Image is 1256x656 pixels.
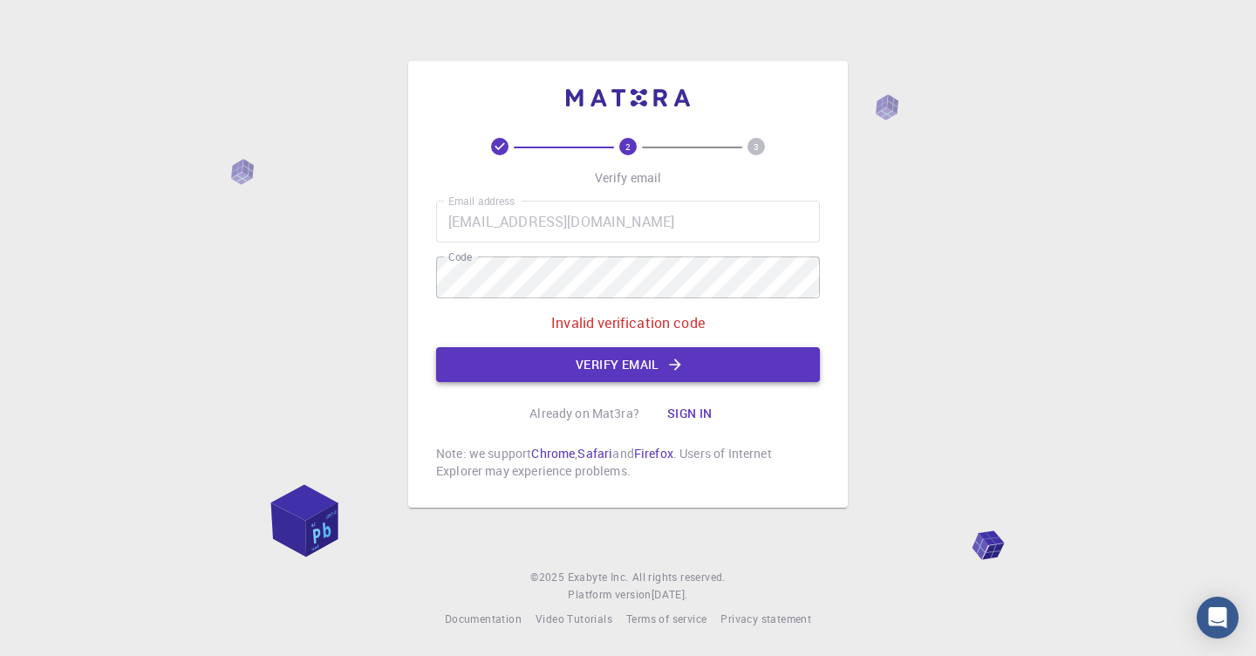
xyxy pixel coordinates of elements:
a: Documentation [445,611,522,628]
span: Privacy statement [720,612,811,625]
a: Terms of service [626,611,706,628]
button: Sign in [653,396,727,431]
a: Firefox [634,445,673,461]
span: All rights reserved. [632,569,726,586]
span: Video Tutorials [536,612,612,625]
button: Verify email [436,347,820,382]
div: Open Intercom Messenger [1197,597,1239,639]
span: Documentation [445,612,522,625]
span: Platform version [568,586,651,604]
a: Video Tutorials [536,611,612,628]
p: Verify email [595,169,662,187]
a: Chrome [531,445,575,461]
text: 3 [754,140,759,153]
a: Safari [577,445,612,461]
p: Already on Mat3ra? [529,405,639,422]
text: 2 [625,140,631,153]
a: Exabyte Inc. [568,569,629,586]
span: © 2025 [530,569,567,586]
span: Exabyte Inc. [568,570,629,584]
a: [DATE]. [652,586,688,604]
span: [DATE] . [652,587,688,601]
span: Terms of service [626,612,706,625]
label: Code [448,249,472,264]
p: Note: we support , and . Users of Internet Explorer may experience problems. [436,445,820,480]
p: Invalid verification code [551,312,705,333]
a: Privacy statement [720,611,811,628]
label: Email address [448,194,515,208]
